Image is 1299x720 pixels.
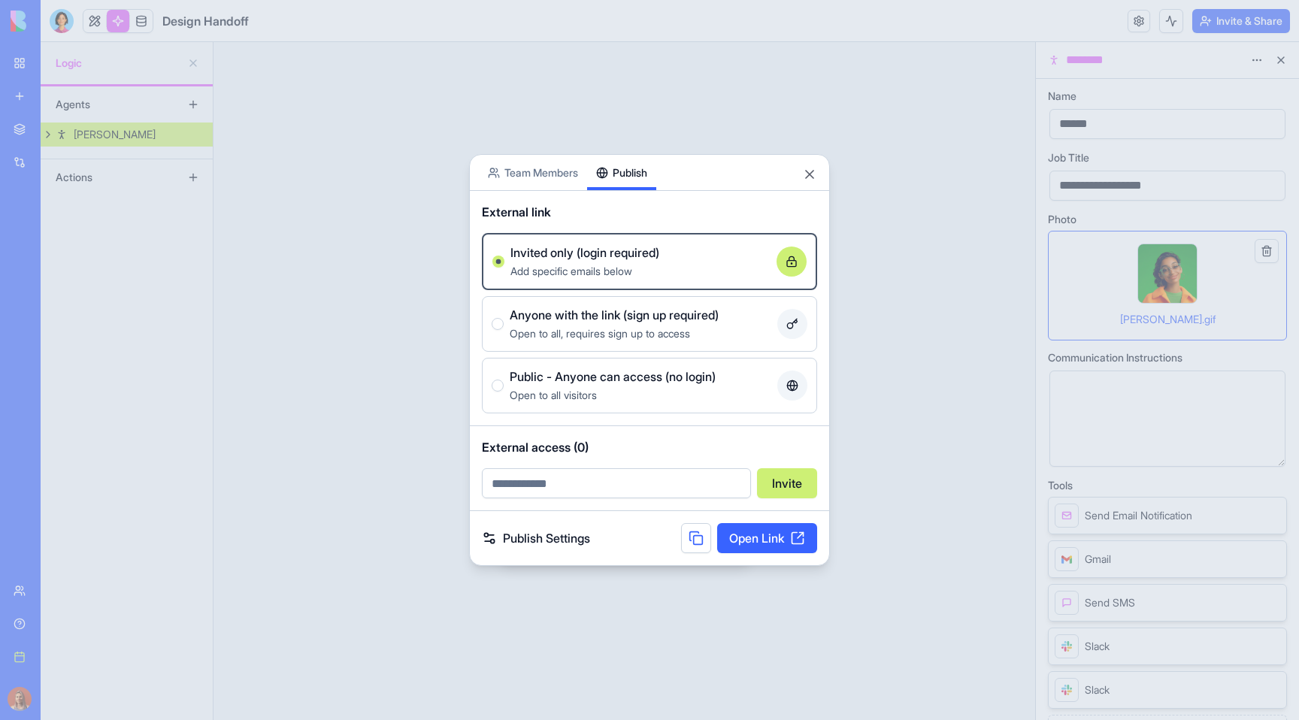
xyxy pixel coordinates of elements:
[510,265,632,277] span: Add specific emails below
[510,368,716,386] span: Public - Anyone can access (no login)
[717,523,817,553] a: Open Link
[482,203,551,221] span: External link
[510,306,719,324] span: Anyone with the link (sign up required)
[482,529,590,547] a: Publish Settings
[510,244,659,262] span: Invited only (login required)
[492,256,504,268] button: Invited only (login required)Add specific emails below
[510,389,597,401] span: Open to all visitors
[510,327,690,340] span: Open to all, requires sign up to access
[492,380,504,392] button: Public - Anyone can access (no login)Open to all visitors
[587,155,656,190] button: Publish
[479,155,587,190] button: Team Members
[757,468,817,498] button: Invite
[482,438,817,456] span: External access (0)
[492,318,504,330] button: Anyone with the link (sign up required)Open to all, requires sign up to access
